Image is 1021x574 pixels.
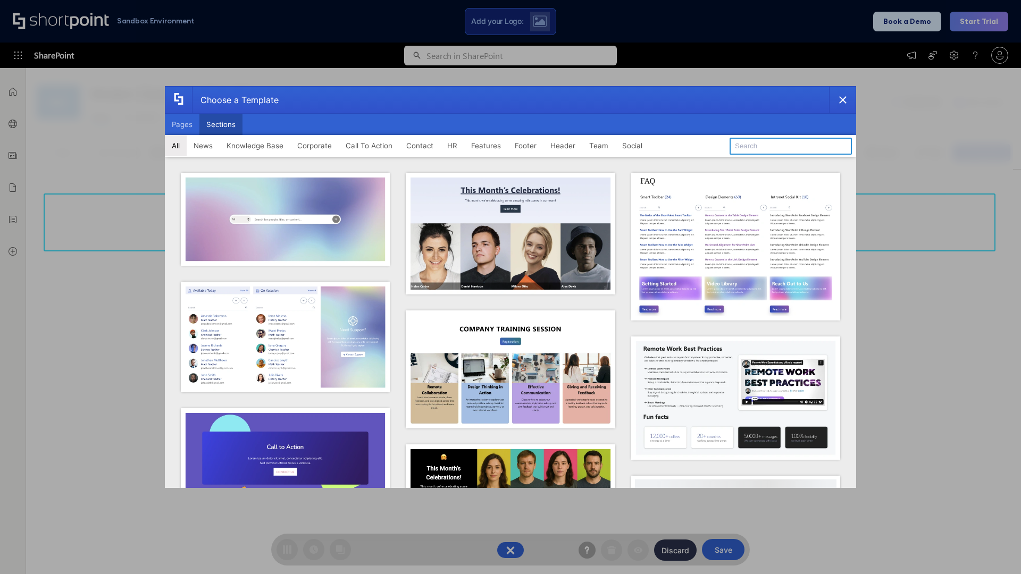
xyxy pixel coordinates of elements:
button: Header [543,135,582,156]
button: All [165,135,187,156]
iframe: Chat Widget [968,523,1021,574]
button: Team [582,135,615,156]
button: Features [464,135,508,156]
button: Pages [165,114,199,135]
button: Social [615,135,649,156]
input: Search [730,138,852,155]
button: HR [440,135,464,156]
button: Footer [508,135,543,156]
div: Choose a Template [192,87,279,113]
button: Sections [199,114,242,135]
button: Contact [399,135,440,156]
button: Knowledge Base [220,135,290,156]
div: template selector [165,86,856,488]
button: News [187,135,220,156]
button: Call To Action [339,135,399,156]
button: Corporate [290,135,339,156]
